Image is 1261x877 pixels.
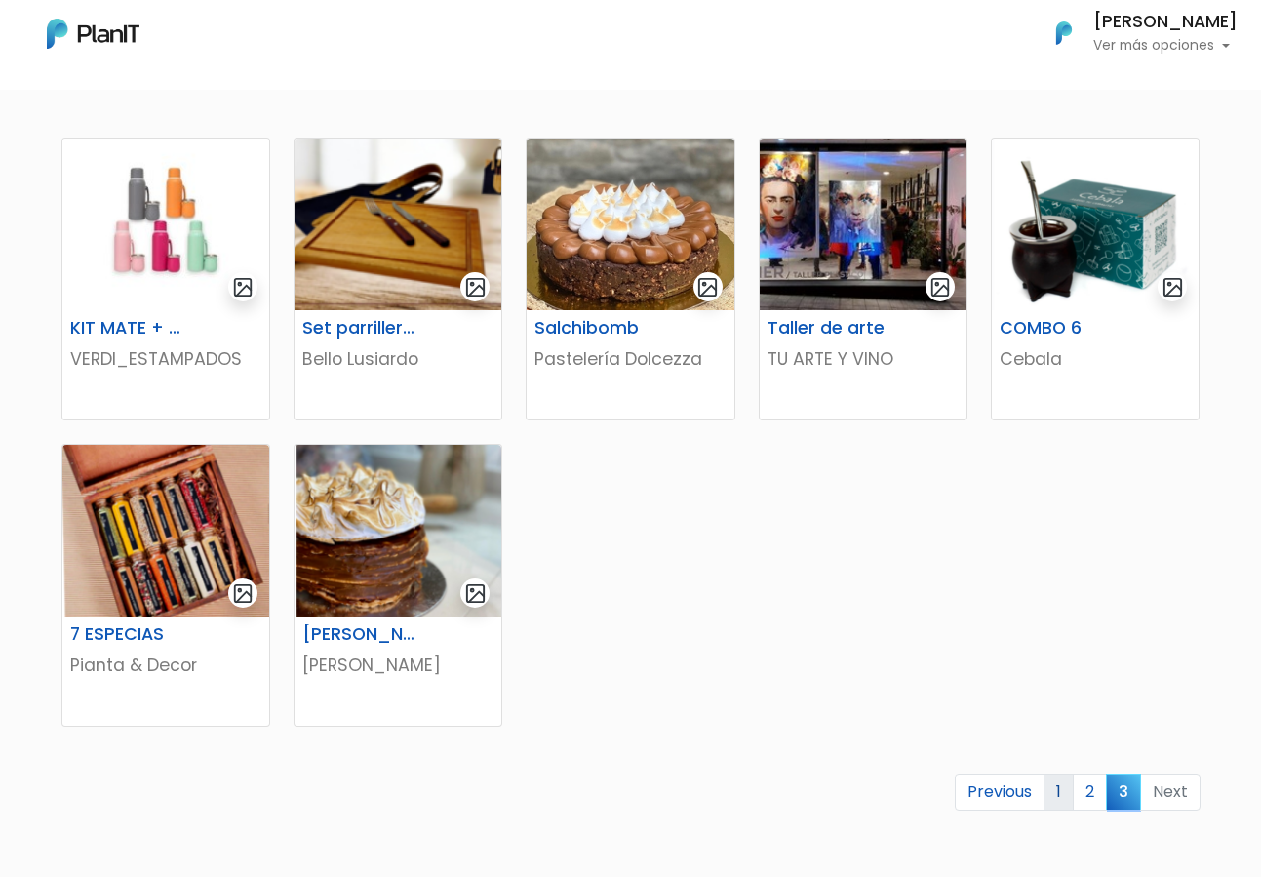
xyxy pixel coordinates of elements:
img: gallery-light [1162,276,1184,299]
img: gallery-light [232,582,255,605]
h6: Salchibomb [523,318,666,339]
img: thumb_Captura_de_pantalla_2025-08-20_102032.png [62,445,269,617]
div: ¿Necesitás ayuda? [100,19,281,57]
p: [PERSON_NAME] [302,653,493,678]
img: gallery-light [464,582,487,605]
a: 2 [1073,774,1107,811]
a: gallery-light [PERSON_NAME] [PERSON_NAME] [294,444,502,727]
p: Ver más opciones [1093,39,1238,53]
h6: KIT MATE + TERMO [59,318,202,339]
img: gallery-light [696,276,719,299]
img: thumb_salchibomb.jpg [527,139,733,310]
a: 1 [1044,774,1074,811]
img: thumb_2000___2000-Photoroom_-_2025-07-02T103351.963.jpg [62,139,269,310]
span: 3 [1106,774,1141,810]
a: gallery-light Set parrillero individual Bello Lusiardo [294,138,502,420]
p: TU ARTE Y VINO [768,346,959,372]
a: gallery-light COMBO 6 Cebala [991,138,1200,420]
h6: COMBO 6 [988,318,1131,339]
button: PlanIt Logo [PERSON_NAME] Ver más opciones [1031,8,1238,59]
p: VERDI_ESTAMPADOS [70,346,261,372]
img: thumb_Captura_de_pantalla_2025-08-20_095023.png [295,445,501,617]
h6: [PERSON_NAME] [291,624,434,645]
p: Pianta & Decor [70,653,261,678]
img: thumb_a1d3f499-0136-4cc1-8f9f-70e15ad59ff3.JPG [760,139,966,310]
h6: Set parrillero individual [291,318,434,339]
a: gallery-light Taller de arte TU ARTE Y VINO [759,138,967,420]
p: Pastelería Dolcezza [534,346,726,372]
img: PlanIt Logo [1043,12,1085,55]
h6: 7 ESPECIAS [59,624,202,645]
a: Previous [955,774,1044,811]
h6: Taller de arte [756,318,899,339]
img: gallery-light [232,276,255,299]
img: thumb_Captura_de_pantalla_2025-03-07_121547.png [992,139,1199,310]
img: thumb_Captura_de_pantalla_2025-08-20_100739.png [295,139,501,310]
a: gallery-light 7 ESPECIAS Pianta & Decor [61,444,270,727]
img: PlanIt Logo [47,19,139,49]
img: gallery-light [464,276,487,299]
a: gallery-light Salchibomb Pastelería Dolcezza [526,138,734,420]
p: Bello Lusiardo [302,346,493,372]
img: gallery-light [929,276,952,299]
h6: [PERSON_NAME] [1093,14,1238,31]
a: gallery-light KIT MATE + TERMO VERDI_ESTAMPADOS [61,138,270,420]
p: Cebala [1000,346,1191,372]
